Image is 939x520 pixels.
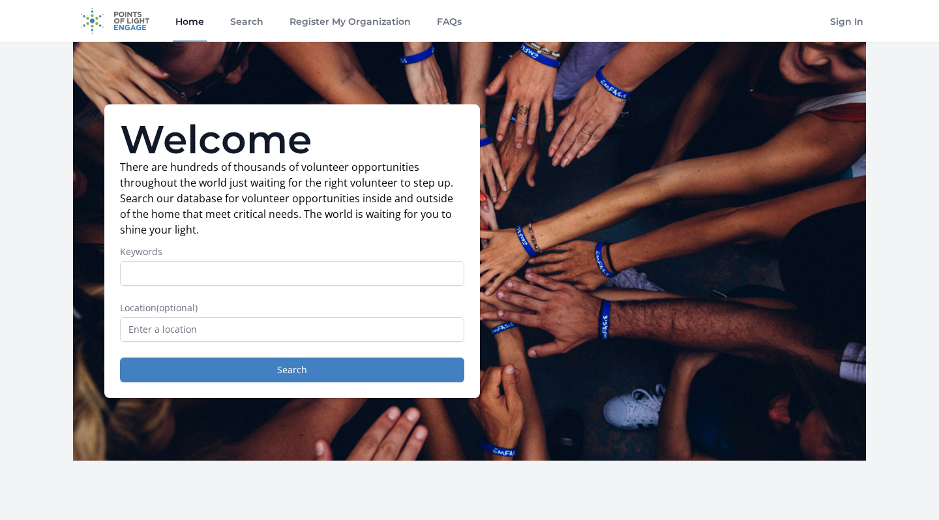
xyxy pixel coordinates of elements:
[120,358,464,382] button: Search
[120,159,464,237] p: There are hundreds of thousands of volunteer opportunities throughout the world just waiting for ...
[120,245,464,258] label: Keywords
[120,120,464,159] h1: Welcome
[120,301,464,314] label: Location
[120,317,464,342] input: Enter a location
[156,301,198,314] span: (optional)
